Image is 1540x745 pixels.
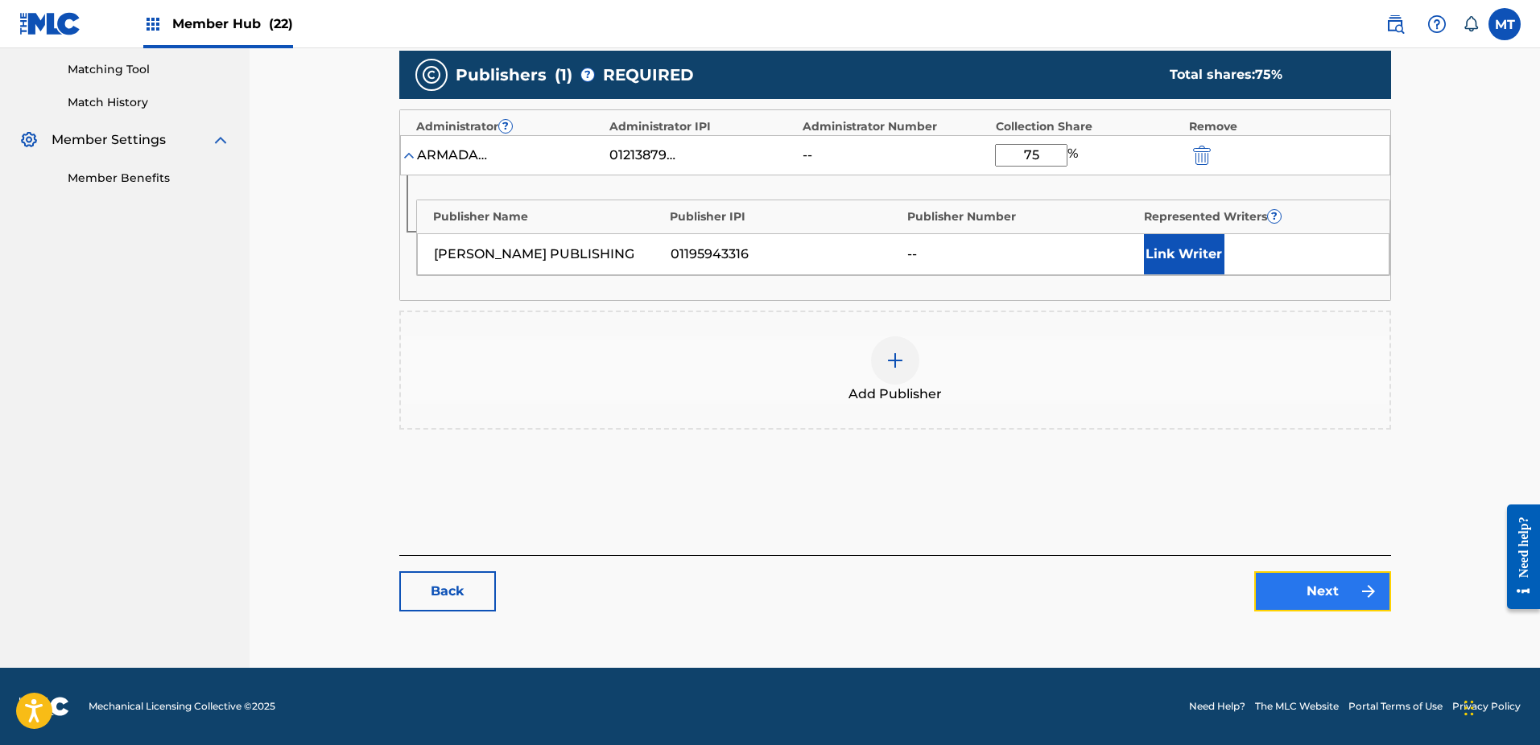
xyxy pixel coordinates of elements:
iframe: Resource Center [1495,492,1540,621]
img: expand-cell-toggle [401,147,417,163]
span: ? [499,120,512,133]
span: Mechanical Licensing Collective © 2025 [89,699,275,714]
div: -- [907,245,1136,264]
span: 75 % [1255,67,1282,82]
a: Public Search [1379,8,1411,40]
img: logo [19,697,69,716]
img: Member Settings [19,130,39,150]
div: Drag [1464,684,1474,732]
a: Portal Terms of Use [1348,699,1443,714]
div: [PERSON_NAME] PUBLISHING [434,245,663,264]
a: Match History [68,94,230,111]
span: Member Settings [52,130,166,150]
div: Administrator IPI [609,118,795,135]
a: Next [1254,571,1391,611]
div: Administrator [416,118,601,135]
div: Publisher IPI [670,208,899,225]
a: Matching Tool [68,61,230,78]
div: Publisher Name [433,208,663,225]
img: help [1427,14,1447,34]
span: REQUIRED [603,63,694,87]
a: Privacy Policy [1452,699,1521,714]
a: Back [399,571,496,611]
a: The MLC Website [1255,699,1339,714]
a: Need Help? [1189,699,1245,714]
img: search [1385,14,1405,34]
span: Add Publisher [848,385,942,404]
div: Help [1421,8,1453,40]
img: 12a2ab48e56ec057fbd8.svg [1193,146,1211,165]
button: Link Writer [1144,234,1224,274]
img: add [886,351,905,370]
div: Publisher Number [907,208,1137,225]
span: Publishers [456,63,547,87]
div: Represented Writers [1144,208,1373,225]
a: Member Benefits [68,170,230,187]
img: f7272a7cc735f4ea7f67.svg [1359,582,1378,601]
img: expand [211,130,230,150]
div: Total shares: [1170,65,1358,84]
span: ? [581,68,594,81]
img: Top Rightsholders [143,14,163,34]
span: Member Hub [172,14,293,33]
span: % [1067,144,1082,167]
img: MLC Logo [19,12,81,35]
div: Remove [1189,118,1374,135]
div: User Menu [1488,8,1521,40]
img: publishers [422,65,441,84]
div: Collection Share [996,118,1181,135]
div: Administrator Number [803,118,988,135]
div: 01195943316 [671,245,899,264]
iframe: Chat Widget [1459,668,1540,745]
div: Notifications [1463,16,1479,32]
span: (22) [269,16,293,31]
span: ( 1 ) [555,63,572,87]
span: ? [1268,210,1281,223]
